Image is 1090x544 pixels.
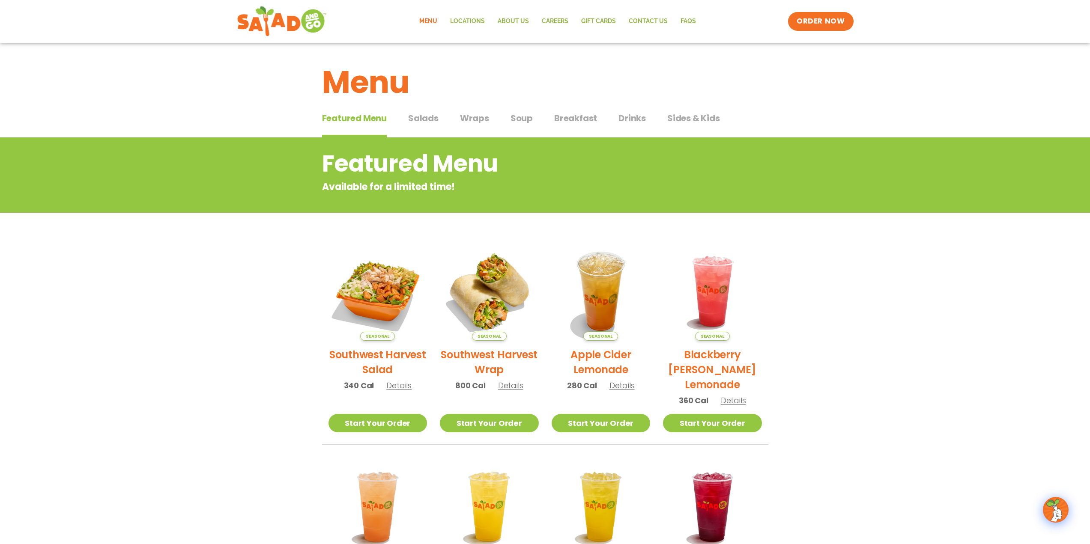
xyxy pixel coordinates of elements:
[797,16,845,27] span: ORDER NOW
[511,112,533,125] span: Soup
[328,242,427,341] img: Product photo for Southwest Harvest Salad
[328,414,427,432] a: Start Your Order
[455,380,486,391] span: 800 Cal
[622,12,674,31] a: Contact Us
[609,380,635,391] span: Details
[663,242,762,341] img: Product photo for Blackberry Bramble Lemonade
[554,112,597,125] span: Breakfast
[322,112,387,125] span: Featured Menu
[408,112,439,125] span: Salads
[440,242,539,341] img: Product photo for Southwest Harvest Wrap
[386,380,412,391] span: Details
[567,380,597,391] span: 280 Cal
[788,12,853,31] a: ORDER NOW
[322,109,768,138] div: Tabbed content
[721,395,746,406] span: Details
[440,347,539,377] h2: Southwest Harvest Wrap
[498,380,523,391] span: Details
[552,414,651,432] a: Start Your Order
[663,414,762,432] a: Start Your Order
[237,4,327,39] img: new-SAG-logo-768×292
[1044,498,1068,522] img: wpChatIcon
[535,12,575,31] a: Careers
[583,332,618,341] span: Seasonal
[344,380,374,391] span: 340 Cal
[460,112,489,125] span: Wraps
[575,12,622,31] a: GIFT CARDS
[679,395,708,406] span: 360 Cal
[667,112,720,125] span: Sides & Kids
[440,414,539,432] a: Start Your Order
[413,12,444,31] a: Menu
[444,12,491,31] a: Locations
[618,112,646,125] span: Drinks
[472,332,507,341] span: Seasonal
[322,146,699,181] h2: Featured Menu
[360,332,395,341] span: Seasonal
[413,12,702,31] nav: Menu
[328,347,427,377] h2: Southwest Harvest Salad
[552,347,651,377] h2: Apple Cider Lemonade
[322,180,699,194] p: Available for a limited time!
[695,332,730,341] span: Seasonal
[322,59,768,105] h1: Menu
[552,242,651,341] img: Product photo for Apple Cider Lemonade
[491,12,535,31] a: About Us
[674,12,702,31] a: FAQs
[663,347,762,392] h2: Blackberry [PERSON_NAME] Lemonade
